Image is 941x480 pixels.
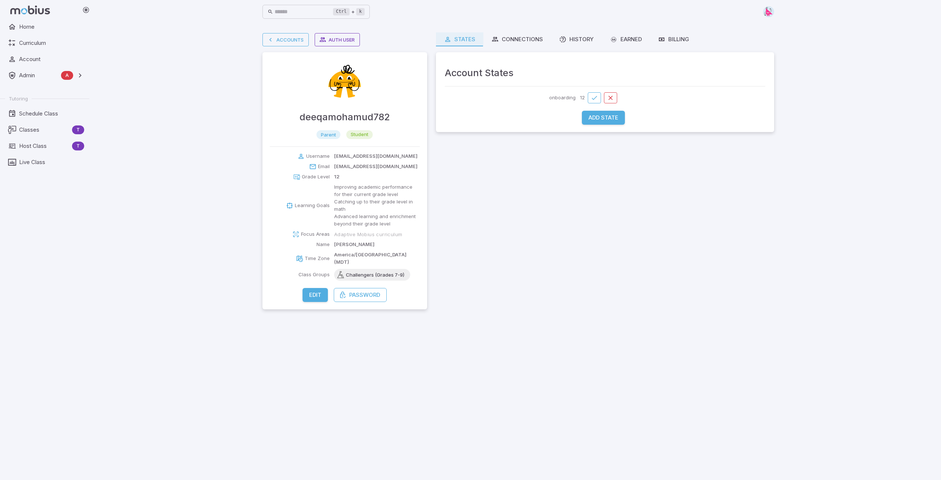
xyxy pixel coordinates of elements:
[300,110,390,124] h4: deeqamohamud782
[658,35,689,43] div: Billing
[295,202,330,209] p: Learning Goals
[19,39,84,47] span: Curriculum
[559,35,594,43] div: History
[306,153,330,160] p: Username
[445,65,765,80] h4: Account States
[72,126,84,134] span: T
[334,241,375,248] p: [PERSON_NAME]
[19,142,69,150] span: Host Class
[318,163,330,170] p: Email
[334,173,340,181] p: 12
[19,126,69,134] span: Classes
[333,7,365,16] div: +
[491,35,543,43] div: Connections
[19,110,84,118] span: Schedule Class
[580,94,585,102] p: 12
[356,8,365,15] kbd: k
[334,231,402,238] span: Adaptive Mobius curriculum
[298,271,330,278] p: Class Groups
[334,198,420,213] p: Catching up to their grade level in math
[582,111,625,125] button: Add State
[334,184,420,198] p: Improving academic performance for their current grade level
[334,163,418,170] p: [EMAIL_ADDRESS][DOMAIN_NAME]
[610,35,642,43] div: Earned
[302,173,330,181] p: Grade Level
[444,35,475,43] div: States
[323,60,367,104] img: Deeqa Mohamud
[19,55,84,63] span: Account
[334,251,420,266] p: America/[GEOGRAPHIC_DATA] (MDT)
[301,231,330,238] p: Focus Areas
[19,71,58,79] span: Admin
[334,153,418,160] p: [EMAIL_ADDRESS][DOMAIN_NAME]
[334,288,387,302] button: Password
[72,142,84,150] span: T
[305,255,330,262] p: Time Zone
[303,288,328,302] button: Edit
[604,92,617,103] button: Remove onboarding state
[19,23,84,31] span: Home
[61,72,73,79] span: A
[549,94,576,102] p: onboarding
[316,241,330,248] p: Name
[333,8,350,15] kbd: Ctrl
[315,33,360,46] button: Auth User
[340,271,410,278] span: Challengers (Grades 7-9)
[588,92,601,103] button: Update onboarding state
[9,95,28,102] span: Tutoring
[346,131,373,138] span: student
[262,33,309,46] a: Accounts
[334,213,420,228] p: Advanced learning and enrichment beyond their grade level
[763,6,774,17] img: right-triangle.svg
[19,158,84,166] span: Live Class
[316,131,340,138] span: parent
